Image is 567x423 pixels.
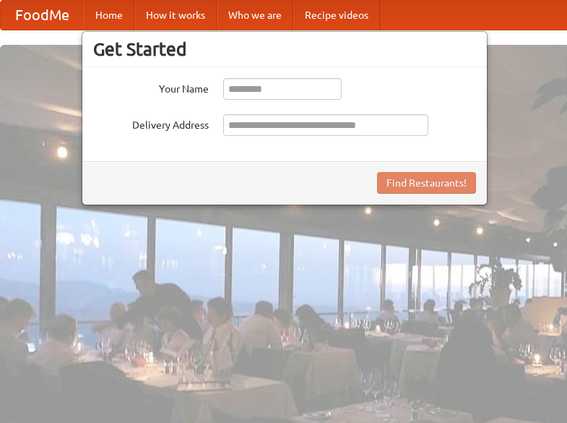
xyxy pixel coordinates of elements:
[1,1,84,30] a: FoodMe
[93,38,476,60] h3: Get Started
[217,1,293,30] a: Who we are
[93,78,209,96] label: Your Name
[134,1,217,30] a: How it works
[93,114,209,132] label: Delivery Address
[84,1,134,30] a: Home
[293,1,380,30] a: Recipe videos
[377,172,476,194] button: Find Restaurants!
